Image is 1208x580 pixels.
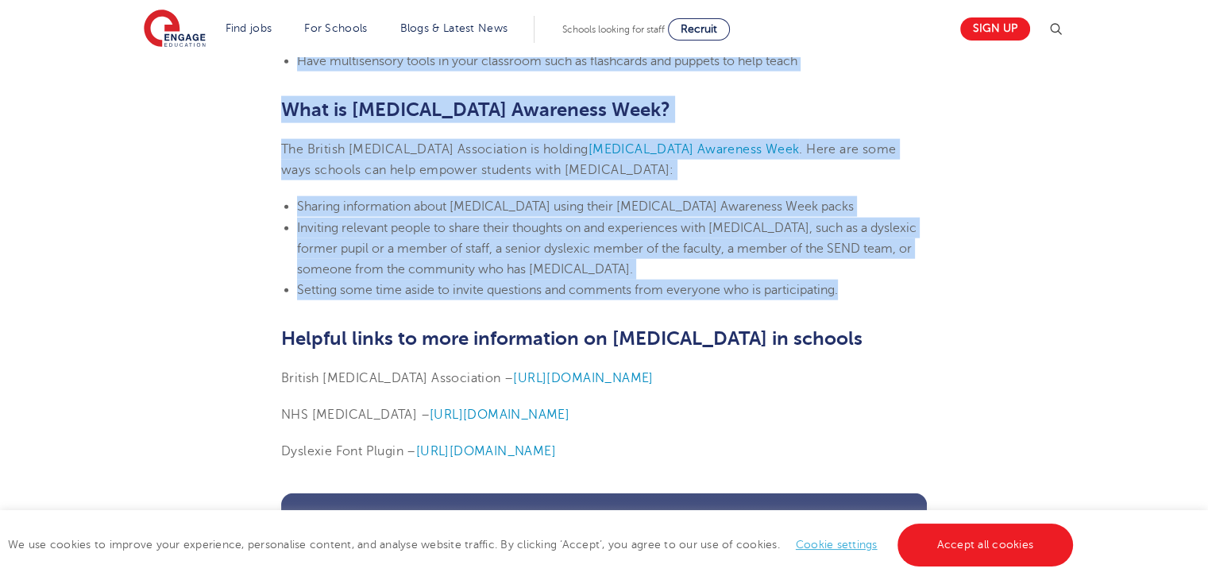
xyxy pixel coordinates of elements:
[668,18,730,41] a: Recruit
[281,142,589,157] span: The British [MEDICAL_DATA] Association is holding
[796,539,878,551] a: Cookie settings
[589,142,800,157] a: [MEDICAL_DATA] Awareness Week
[513,371,653,385] a: [URL][DOMAIN_NAME]
[281,444,416,458] span: Dyslexie Font Plugin –
[281,99,670,121] b: What is [MEDICAL_DATA] Awareness Week?
[400,22,508,34] a: Blogs & Latest News
[281,142,896,177] span: . Here are some ways schools can help empower students with [MEDICAL_DATA]:
[681,23,717,35] span: Recruit
[897,524,1074,566] a: Accept all cookies
[416,444,556,458] a: [URL][DOMAIN_NAME]
[297,283,838,297] span: Setting some time aside to invite questions and comments from everyone who is participating.
[281,327,863,350] b: Helpful links to more information on [MEDICAL_DATA] in schools
[8,539,1077,551] span: We use cookies to improve your experience, personalise content, and analyse website traffic. By c...
[562,24,665,35] span: Schools looking for staff
[144,10,206,49] img: Engage Education
[297,199,854,214] span: Sharing information about [MEDICAL_DATA] using their [MEDICAL_DATA] Awareness Week packs
[297,54,797,68] span: Have multisensory tools in your classroom such as flashcards and puppets to help teach
[304,22,367,34] a: For Schools
[281,371,513,385] span: British [MEDICAL_DATA] Association –
[430,408,569,422] a: [URL][DOMAIN_NAME]
[960,17,1030,41] a: Sign up
[297,221,917,277] span: Inviting relevant people to share their thoughts on and experiences with [MEDICAL_DATA], such as ...
[226,22,272,34] a: Find jobs
[281,408,430,422] span: NHS [MEDICAL_DATA] –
